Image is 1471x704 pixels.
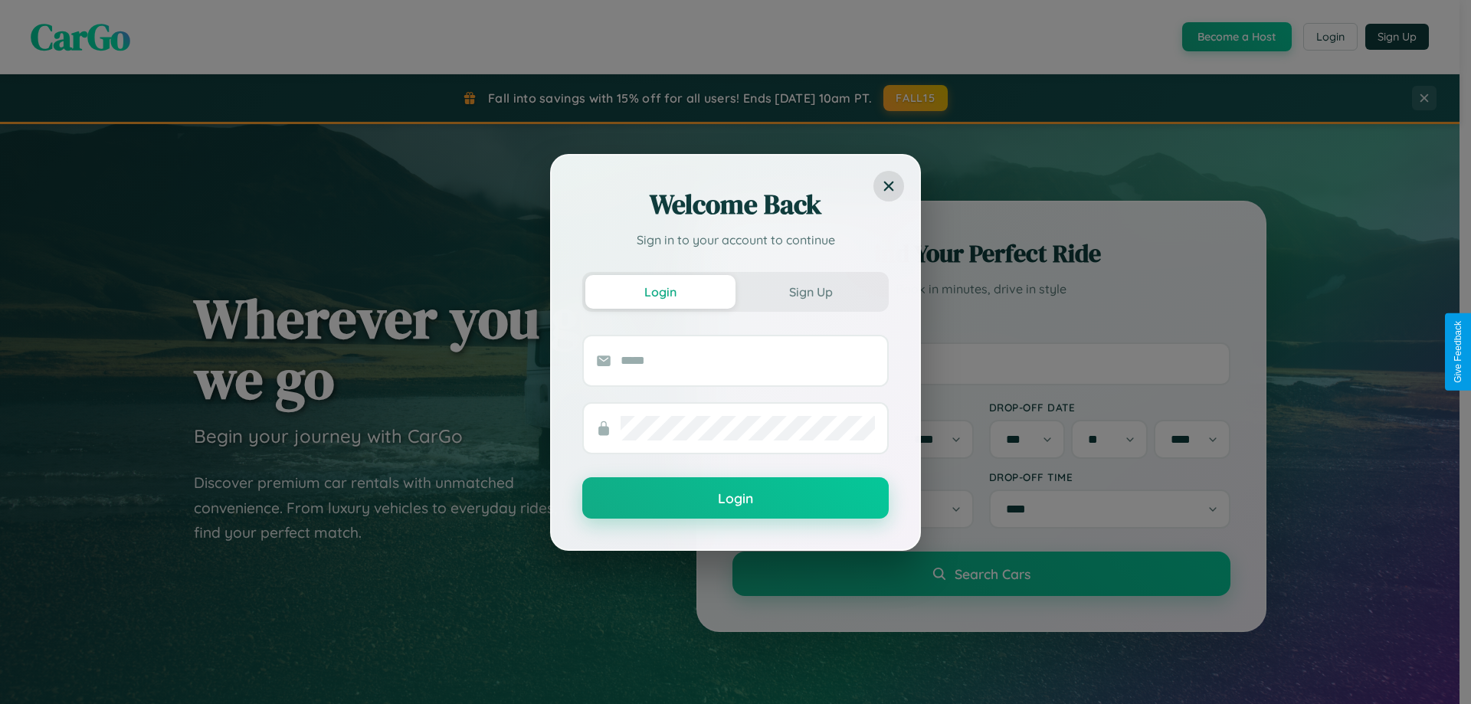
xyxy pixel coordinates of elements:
button: Login [585,275,735,309]
div: Give Feedback [1453,321,1463,383]
button: Login [582,477,889,519]
button: Sign Up [735,275,886,309]
p: Sign in to your account to continue [582,231,889,249]
h2: Welcome Back [582,186,889,223]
